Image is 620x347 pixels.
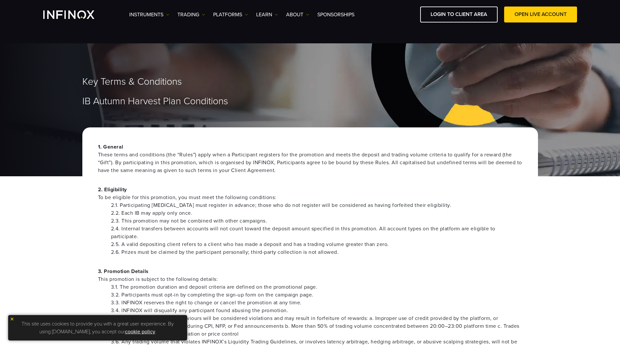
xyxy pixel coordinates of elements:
[98,151,522,174] span: These terms and conditions (the “Rules”) apply when a Participant registers for the promotion and...
[98,186,522,201] p: 2. Eligibility
[317,11,354,19] a: SPONSORSHIPS
[98,143,522,174] p: 1. General
[286,11,309,19] a: ABOUT
[82,76,182,88] span: Key Terms & Conditions
[504,7,577,22] a: OPEN LIVE ACCOUNT
[111,291,522,299] li: 3.2. Participants must opt-in by completing the sign-up form on the campaign page.
[10,317,14,321] img: yellow close icon
[213,11,248,19] a: PLATFORMS
[111,283,522,291] li: 3.1. The promotion duration and deposit criteria are defined on the promotional page.
[256,11,278,19] a: Learn
[11,318,184,337] p: This site uses cookies to provide you with a great user experience. By using [DOMAIN_NAME], you a...
[98,194,522,201] span: To be eligible for this promotion, you must meet the following conditions:
[98,275,522,283] span: This promotion is subject to the following details:
[111,217,522,225] li: 2.3. This promotion may not be combined with other campaigns.
[98,267,522,283] p: 3. Promotion Details
[43,10,110,19] a: INFINOX Logo
[125,328,155,335] a: cookie policy
[420,7,498,22] a: LOGIN TO CLIENT AREA
[111,248,522,256] li: 2.6. Prizes must be claimed by the participant personally; third-party collection is not allowed.
[111,307,522,314] li: 3.4. INFINOX will disqualify any participant found abusing the promotion.
[111,201,522,209] li: 2.1. Participating [MEDICAL_DATA] must register in advance; those who do not register will be con...
[129,11,169,19] a: Instruments
[111,299,522,307] li: 3.3. INFINOX reserves the right to change or cancel the promotion at any time.
[82,96,538,107] h1: IB Autumn Harvest Plan Conditions
[111,314,522,338] li: 3.5. The following trading behaviours will be considered violations and may result in forfeiture ...
[177,11,205,19] a: TRADING
[111,209,522,217] li: 2.2. Each IB may apply only once.
[111,225,522,240] li: 2.4. Internal transfers between accounts will not count toward the deposit amount specified in th...
[111,240,522,248] li: 2.5. A valid depositing client refers to a client who has made a deposit and has a trading volume...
